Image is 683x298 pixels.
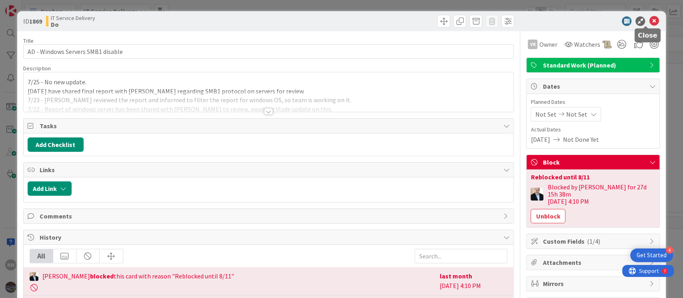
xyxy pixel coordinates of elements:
span: Block [543,157,645,167]
span: Actual Dates [531,125,655,134]
span: History [40,232,499,242]
div: Get Started [637,251,667,259]
span: Custom Fields [543,236,645,246]
div: Reblocked until 8/11 [531,174,655,180]
button: Add Checklist [28,137,84,152]
p: [DATE] have shared final report with [PERSON_NAME] regarding SMB1 protocol on servers for review. [28,87,510,96]
span: Not Set [535,109,556,119]
input: Search... [415,249,507,263]
span: IT Service Delivery [51,15,95,21]
div: Blocked by [PERSON_NAME] for 27d 15h 38m [DATE] 4:10 PM [547,183,655,205]
div: All [30,249,53,263]
span: Standard Work (Planned) [543,60,645,70]
span: Mirrors [543,279,645,288]
img: HO [30,272,38,281]
span: Not Done Yet [563,135,599,144]
b: blocked [90,272,114,280]
span: [DATE] [531,135,550,144]
div: 4 [666,246,673,254]
span: Not Set [566,109,587,119]
span: Links [40,165,499,175]
span: Owner [539,40,557,49]
img: HO [531,188,543,201]
span: [PERSON_NAME] this card with reason "Reblocked until 8/11" [42,271,234,281]
h5: Close [638,32,657,39]
span: Attachments [543,258,645,267]
span: Dates [543,81,645,91]
p: 7/25 - No new update. [28,77,510,87]
button: Add Link [28,181,72,196]
span: Comments [40,211,499,221]
label: Title [23,37,34,44]
span: ID [23,16,42,26]
div: VK [528,40,537,49]
span: Support [17,1,36,11]
button: Unblock [531,209,565,223]
span: Tasks [40,121,499,131]
div: [DATE] 4:10 PM [439,271,507,291]
b: 1869 [29,17,42,25]
div: 7 [42,3,44,10]
span: Description [23,65,51,72]
input: type card name here... [23,44,514,59]
b: last month [439,272,472,280]
b: Do [51,21,95,28]
span: Watchers [574,40,600,49]
span: ( 1/4 ) [587,237,600,245]
span: Planned Dates [531,98,655,106]
div: Open Get Started checklist, remaining modules: 4 [630,248,673,262]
